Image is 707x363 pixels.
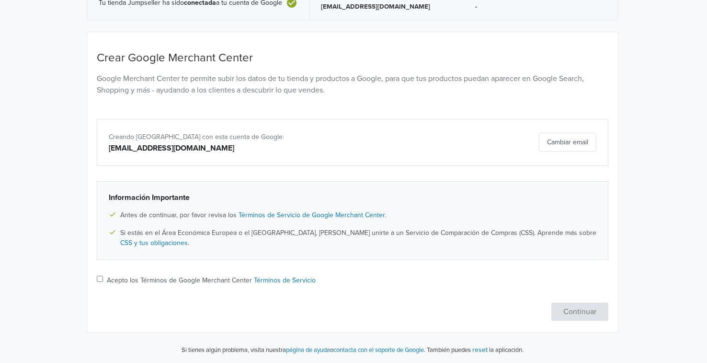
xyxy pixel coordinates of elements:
h6: Información Importante [109,193,596,202]
span: Antes de continuar, por favor revisa los . [120,210,386,220]
p: Si tienes algún problema, visita nuestra o . [182,346,425,355]
a: CSS y tus obligaciones [120,239,188,247]
button: reset [472,344,488,355]
a: Términos de Servicio de Google Merchant Center [239,211,385,219]
span: Creando [GEOGRAPHIC_DATA] con esta cuenta de Google: [109,133,284,141]
p: Google Merchant Center te permite subir los datos de tu tienda y productos a Google, para que tus... [97,73,608,96]
h4: Crear Google Merchant Center [97,51,608,65]
span: Si estás en el Área Económica Europea o el [GEOGRAPHIC_DATA], [PERSON_NAME] unirte a un Servicio ... [120,228,596,248]
a: Términos de Servicio [254,276,316,284]
a: contacta con el soporte de Google [333,346,424,354]
button: Cambiar email [539,133,596,152]
label: Acepto los Términos de Google Merchant Center [107,275,316,285]
p: [EMAIL_ADDRESS][DOMAIN_NAME] [321,2,452,12]
p: También puedes la aplicación. [425,344,524,355]
a: página de ayuda [286,346,330,354]
div: [EMAIL_ADDRESS][DOMAIN_NAME] [109,142,429,154]
p: - [475,2,606,12]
